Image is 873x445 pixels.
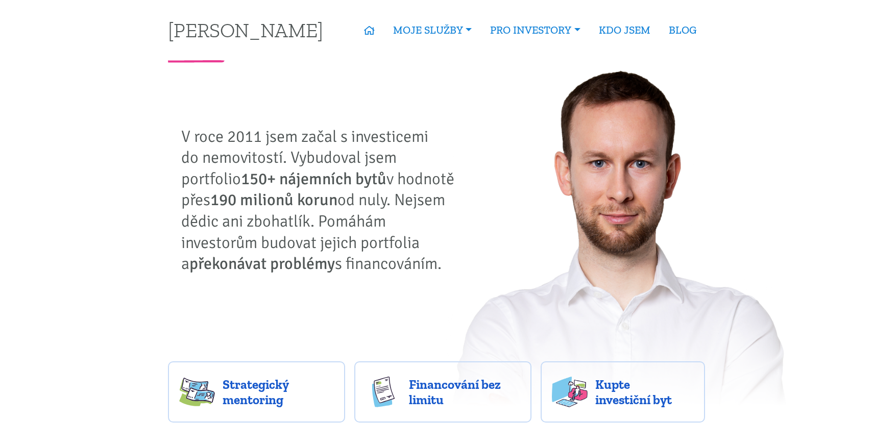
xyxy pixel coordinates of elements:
strong: 190 milionů korun [210,190,337,210]
span: Kupte investiční byt [595,377,694,407]
img: finance [366,377,401,407]
a: [PERSON_NAME] [168,20,323,40]
a: Financování bez limitu [354,361,531,423]
a: Strategický mentoring [168,361,345,423]
img: strategy [179,377,215,407]
a: MOJE SLUŽBY [384,18,481,42]
a: PRO INVESTORY [481,18,589,42]
strong: 150+ nájemních bytů [241,169,386,189]
a: KDO JSEM [590,18,660,42]
p: V roce 2011 jsem začal s investicemi do nemovitostí. Vybudoval jsem portfolio v hodnotě přes od n... [181,126,462,275]
span: Strategický mentoring [223,377,334,407]
a: Kupte investiční byt [541,361,706,423]
a: BLOG [660,18,706,42]
img: flats [552,377,588,407]
strong: překonávat problémy [189,254,335,274]
span: Financování bez limitu [409,377,520,407]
